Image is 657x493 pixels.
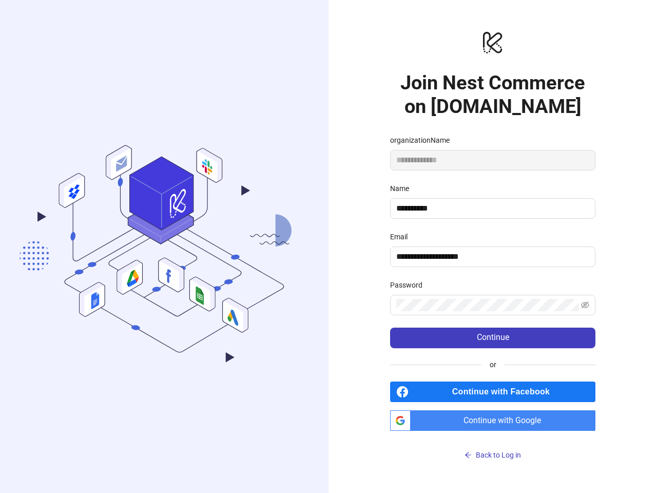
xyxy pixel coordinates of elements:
[581,301,589,309] span: eye-invisible
[390,231,414,242] label: Email
[477,333,509,342] span: Continue
[396,251,587,263] input: Email
[390,279,429,291] label: Password
[390,382,595,402] a: Continue with Facebook
[476,451,521,459] span: Back to Log in
[390,447,595,464] button: Back to Log in
[396,299,579,311] input: Password
[390,183,416,194] label: Name
[390,410,595,431] a: Continue with Google
[390,431,595,464] a: Back to Log in
[390,135,456,146] label: organizationName
[396,202,587,215] input: Name
[413,382,595,402] span: Continue with Facebook
[465,451,472,459] span: arrow-left
[390,328,595,348] button: Continue
[390,71,595,118] h1: Join Nest Commerce on [DOMAIN_NAME]
[390,150,595,170] input: organizationName
[481,359,505,370] span: or
[415,410,595,431] span: Continue with Google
